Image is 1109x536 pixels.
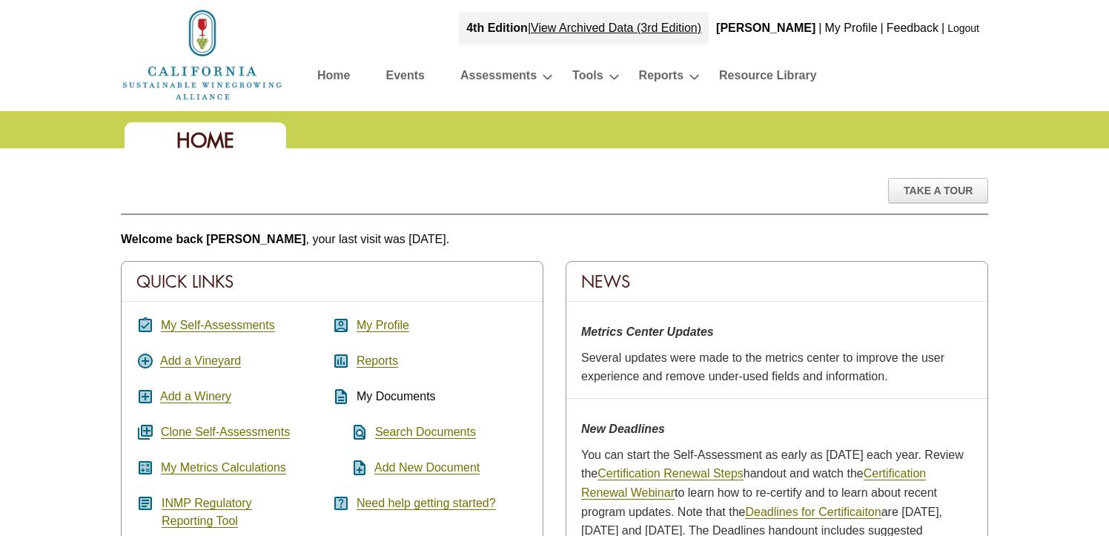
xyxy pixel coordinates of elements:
a: Reports [639,65,683,91]
a: Deadlines for Certificaiton [745,506,881,519]
a: Feedback [887,21,938,34]
i: add_circle [136,352,154,370]
strong: New Deadlines [581,423,665,435]
div: News [566,262,987,302]
span: Home [176,128,234,153]
a: INMP RegulatoryReporting Tool [162,497,252,528]
a: Add a Winery [160,390,231,403]
i: note_add [332,459,368,477]
b: Welcome back [PERSON_NAME] [121,233,306,245]
i: calculate [136,459,154,477]
a: My Profile [357,319,409,332]
a: My Self-Assessments [161,319,275,332]
a: Home [317,65,350,91]
div: | [879,12,885,44]
i: assignment_turned_in [136,317,154,334]
i: queue [136,423,154,441]
a: Need help getting started? [357,497,496,510]
a: Logout [947,22,979,34]
a: Events [385,65,424,91]
a: Assessments [460,65,537,91]
a: Certification Renewal Steps [597,467,744,480]
div: | [459,12,709,44]
p: , your last visit was [DATE]. [121,230,988,249]
strong: 4th Edition [466,21,528,34]
i: help_center [332,494,350,512]
a: Home [121,47,284,60]
a: My Profile [824,21,877,34]
i: find_in_page [332,423,368,441]
a: Add New Document [374,461,480,474]
i: article [136,494,154,512]
a: Reports [357,354,398,368]
i: add_box [136,388,154,406]
a: Certification Renewal Webinar [581,467,926,500]
a: View Archived Data (3rd Edition) [531,21,701,34]
i: account_box [332,317,350,334]
i: description [332,388,350,406]
img: logo_cswa2x.png [121,7,284,102]
b: [PERSON_NAME] [716,21,815,34]
a: Search Documents [375,426,476,439]
span: Several updates were made to the metrics center to improve the user experience and remove under-u... [581,351,944,383]
a: Tools [572,65,603,91]
a: Resource Library [719,65,817,91]
div: Take A Tour [888,178,988,203]
span: My Documents [357,390,436,403]
a: My Metrics Calculations [161,461,286,474]
div: | [817,12,823,44]
div: | [940,12,946,44]
i: assessment [332,352,350,370]
a: Clone Self-Assessments [161,426,290,439]
div: Quick Links [122,262,543,302]
a: Add a Vineyard [160,354,241,368]
strong: Metrics Center Updates [581,325,714,338]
